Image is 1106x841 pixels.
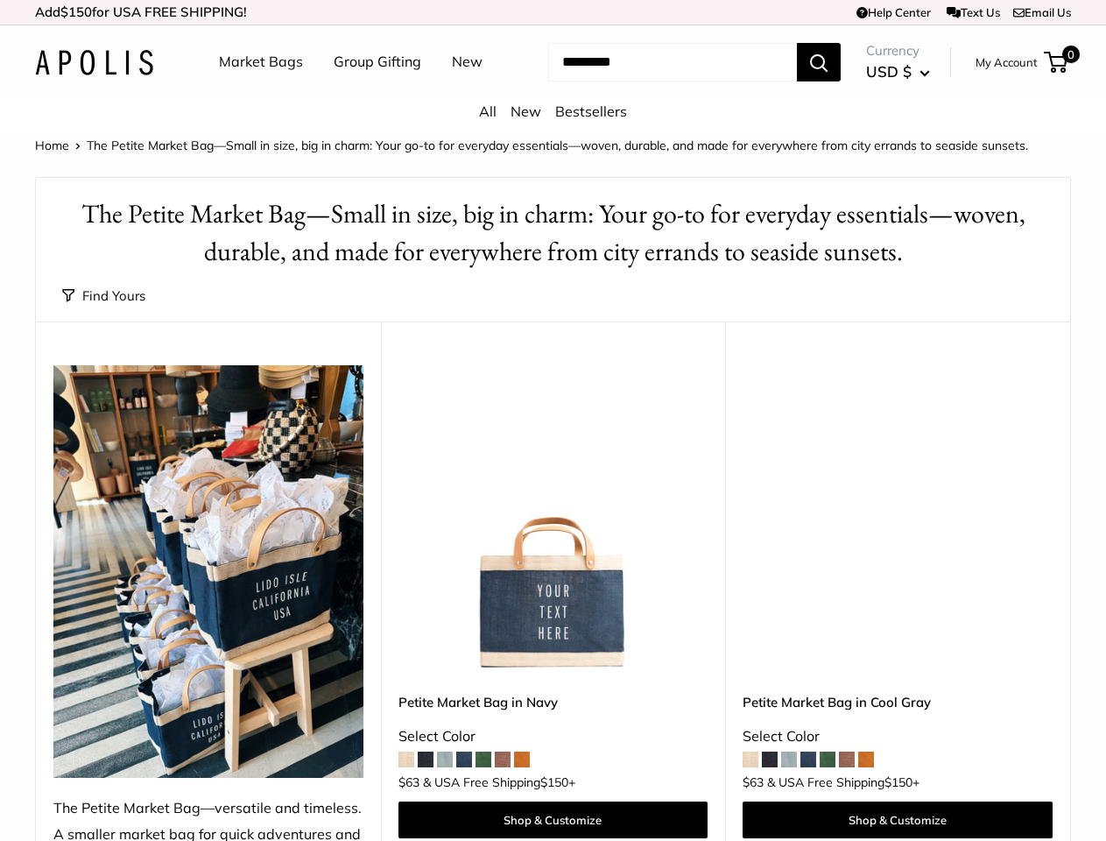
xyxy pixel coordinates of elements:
span: & USA Free Shipping + [423,776,575,788]
span: $63 [398,774,419,790]
span: & USA Free Shipping + [767,776,919,788]
span: $150 [60,4,92,20]
a: Home [35,138,69,153]
button: Search [797,43,841,81]
a: Petite Market Bag in Cool GrayPetite Market Bag in Cool Gray [743,365,1053,675]
img: The Petite Market Bag—versatile and timeless. A smaller market bag for quick adventures and speci... [53,365,363,779]
a: description_Make it yours with custom text.Petite Market Bag in Navy [398,365,708,675]
button: Find Yours [62,284,145,308]
div: Select Color [398,724,708,750]
a: Text Us [947,5,1000,19]
a: New [452,49,483,75]
span: $63 [743,774,764,790]
img: description_Make it yours with custom text. [398,365,708,675]
nav: Breadcrumb [35,134,1028,157]
a: Help Center [856,5,931,19]
button: USD $ [866,58,930,86]
a: Group Gifting [334,49,421,75]
span: $150 [884,774,912,790]
span: 0 [1062,46,1080,63]
a: Petite Market Bag in Cool Gray [743,692,1053,712]
a: Petite Market Bag in Navy [398,692,708,712]
a: New [511,102,541,120]
span: $150 [540,774,568,790]
span: The Petite Market Bag—Small in size, big in charm: Your go-to for everyday essentials—woven, dura... [87,138,1028,153]
span: Currency [866,39,930,63]
a: Shop & Customize [398,802,708,838]
input: Search... [548,43,797,81]
a: Bestsellers [555,102,627,120]
a: All [479,102,497,120]
a: 0 [1046,52,1067,73]
img: Apolis [35,50,153,75]
a: Market Bags [219,49,303,75]
div: Select Color [743,724,1053,750]
h1: The Petite Market Bag—Small in size, big in charm: Your go-to for everyday essentials—woven, dura... [62,195,1044,271]
a: Shop & Customize [743,802,1053,838]
span: USD $ [866,62,912,81]
a: Email Us [1013,5,1071,19]
a: My Account [976,52,1038,73]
